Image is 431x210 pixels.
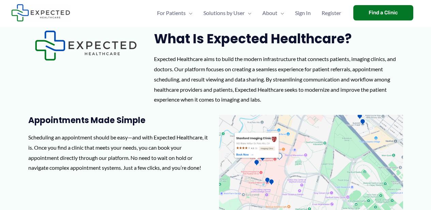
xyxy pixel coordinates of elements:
span: Menu Toggle [186,1,193,25]
div: Expected Healthcare aims to build the modern infrastructure that connects patients, imaging clini... [154,54,406,105]
a: Find a Clinic [353,5,413,20]
nav: Primary Site Navigation [152,1,347,25]
span: Solutions by User [203,1,245,25]
span: Register [322,1,341,25]
h3: Appointments Made Simple [28,115,212,125]
a: Register [316,1,347,25]
span: Sign In [295,1,311,25]
a: For PatientsMenu Toggle [152,1,198,25]
a: AboutMenu Toggle [257,1,290,25]
img: Expected Healthcare Logo - side, dark font, small [11,4,70,21]
a: Solutions by UserMenu Toggle [198,1,257,25]
p: Scheduling an appointment should be easy—and with Expected Healthcare, it is. Once you find a cli... [28,132,212,173]
span: About [262,1,277,25]
span: For Patients [157,1,186,25]
h2: What is Expected Healthcare? [154,30,406,47]
img: Expected Healthcare Logo [35,30,137,61]
a: Sign In [290,1,316,25]
span: Menu Toggle [277,1,284,25]
span: Menu Toggle [245,1,251,25]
